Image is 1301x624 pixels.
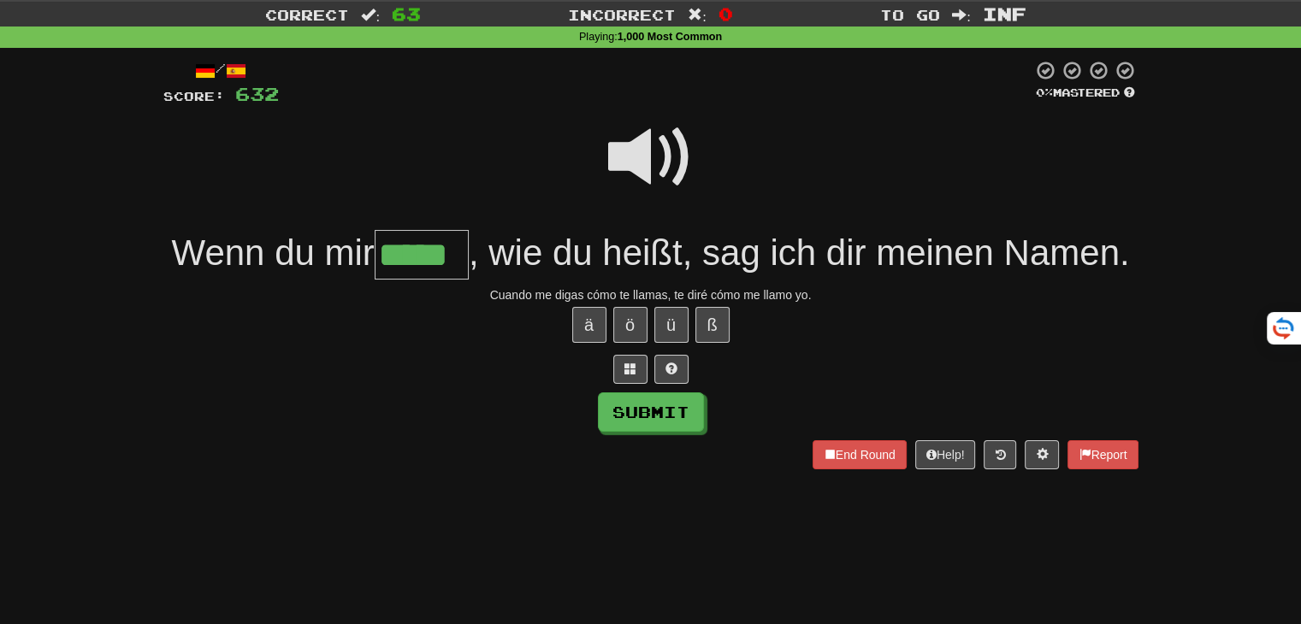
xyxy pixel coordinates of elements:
button: ä [572,307,606,343]
button: Help! [915,440,976,469]
span: : [952,8,971,22]
span: 63 [392,3,421,24]
span: Wenn du mir [171,233,374,273]
span: 0 % [1036,85,1053,99]
button: ß [695,307,730,343]
div: Mastered [1032,85,1138,101]
span: 632 [235,83,279,104]
button: Single letter hint - you only get 1 per sentence and score half the points! alt+h [654,355,689,384]
strong: 1,000 Most Common [618,31,722,43]
button: ü [654,307,689,343]
button: Switch sentence to multiple choice alt+p [613,355,648,384]
button: Submit [598,392,704,432]
span: Correct [265,6,349,23]
div: Cuando me digas cómo te llamas, te diré cómo me llamo yo. [163,286,1138,303]
button: ö [613,307,648,343]
span: : [688,8,707,22]
button: End Round [813,440,907,469]
div: / [163,60,279,81]
span: 0 [719,3,733,24]
span: , wie du heißt, sag ich dir meinen Namen. [469,233,1130,273]
span: Incorrect [568,6,676,23]
span: To go [880,6,940,23]
button: Round history (alt+y) [984,440,1016,469]
span: Score: [163,89,225,103]
span: : [361,8,380,22]
span: Inf [983,3,1026,24]
button: Report [1067,440,1138,469]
